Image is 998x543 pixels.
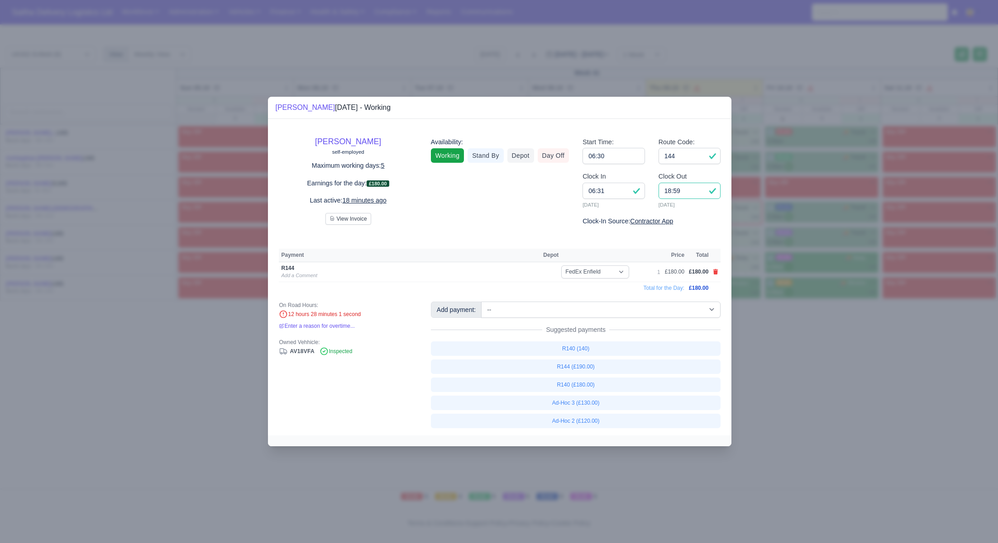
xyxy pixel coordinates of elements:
[507,148,534,163] a: Depot
[689,285,708,291] span: £180.00
[583,137,614,147] label: Start Time:
[583,216,721,227] div: Clock-In Source:
[538,148,569,163] a: Day Off
[342,197,386,204] u: 18 minutes ago
[663,249,687,262] th: Price
[279,178,417,189] p: Earnings for the day:
[275,104,335,111] a: [PERSON_NAME]
[583,201,645,209] small: [DATE]
[431,378,721,392] a: R140 (£180.00)
[279,348,315,354] a: AV18VFA
[468,148,503,163] a: Stand By
[431,137,569,147] div: Availability:
[281,264,485,272] div: R144
[689,269,708,275] span: £180.00
[431,341,721,356] a: R140 (140)
[279,249,541,262] th: Payment
[583,171,606,182] label: Clock In
[687,249,711,262] th: Total
[279,161,417,171] p: Maximum working days:
[275,102,391,113] div: [DATE] - Working
[657,269,660,276] div: 1
[542,325,609,334] span: Suggested payments
[431,302,482,318] div: Add payment:
[279,302,417,309] div: On Road Hours:
[332,149,364,155] small: self-employed
[325,213,371,225] button: View Invoice
[643,285,684,291] span: Total for the Day:
[630,217,673,225] u: Contractor App
[659,201,721,209] small: [DATE]
[659,171,687,182] label: Clock Out
[953,500,998,543] iframe: Chat Widget
[541,249,655,262] th: Depot
[431,148,464,163] a: Working
[279,195,417,206] p: Last active:
[381,162,385,169] u: 5
[367,180,389,187] span: £180.00
[431,359,721,374] a: R144 (£190.00)
[315,137,381,146] a: [PERSON_NAME]
[663,262,687,282] td: £180.00
[279,323,354,329] a: Enter a reason for overtime...
[279,339,417,346] div: Owned Vehhicle:
[659,137,695,147] label: Route Code:
[281,273,317,278] a: Add a Comment
[320,348,352,354] span: Inspected
[279,311,417,319] div: 12 hours 28 minutes 1 second
[431,414,721,428] a: Ad-Hoc 2 (£120.00)
[431,396,721,410] a: Ad-Hoc 3 (£130.00)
